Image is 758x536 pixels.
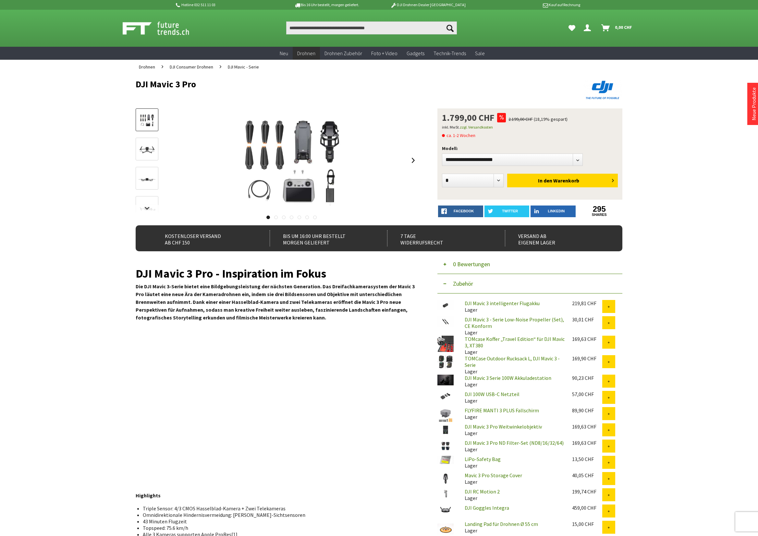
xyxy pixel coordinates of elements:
a: DJI 100W USB-C Netzteil [465,391,520,397]
span: Warenkorb [553,177,579,184]
a: Drohnen Zubehör [320,47,367,60]
span: Technik-Trends [434,50,466,56]
a: Mavic 3 Pro Storage Cover [465,472,522,479]
span: twitter [502,209,518,213]
a: TOMCase Outdoor Rucksack L, DJI Mavic 3 -Serie [465,355,560,368]
img: TOMCase Outdoor Rucksack L, DJI Mavic 3 -Serie [437,355,454,368]
div: 13,50 CHF [572,456,602,462]
span: DJI Mavic 3 Pro - Inspiration im Fokus [136,266,326,281]
p: inkl. MwSt. [442,123,618,131]
div: Lager [459,521,567,534]
a: Landing Pad für Drohnen Ø 55 cm [465,521,538,527]
img: DJI Mavic 3 intelligenter Flugakku [437,300,454,311]
div: 219,81 CHF [572,300,602,306]
span: Foto + Video [371,50,397,56]
span: In den [538,177,552,184]
p: DJI Drohnen Dealer [GEOGRAPHIC_DATA] [377,1,479,9]
div: 459,00 CHF [572,505,602,511]
li: Omnidirektionale Hindernisvermeidung: [PERSON_NAME]-Sichtsensoren [143,512,413,518]
div: 199,74 CHF [572,488,602,495]
a: Meine Favoriten [565,21,579,34]
li: Triple Sensor: 4/3 CMOS Hasselblad-Kamera + Zwei Telekameras [143,505,413,512]
img: DJI Mavic 3 - Serie Low-Noise Propeller (Set), CE Konform [437,316,454,327]
span: DJI Consumer Drohnen [170,64,213,70]
div: Kostenloser Versand ab CHF 150 [152,230,255,246]
div: Lager [459,355,567,375]
img: Vorschau: DJI Mavic 3 Pro [138,113,156,128]
strong: Die DJI Mavic 3-Serie bietet eine Bildgebungsleistung der nächsten Generation. Das Dreifachkamera... [136,283,415,321]
span: Sale [475,50,485,56]
a: DJI Mavic 3 Serie 100W Akkuladestation [465,375,551,381]
a: DJI Mavic 3 Pro Weitwinkelobjektiv [465,423,542,430]
div: 90,23 CHF [572,375,602,381]
a: Gadgets [402,47,429,60]
p: Modell: [442,144,618,152]
div: 7 Tage Widerrufsrecht [387,230,491,246]
div: 169,63 CHF [572,440,602,446]
img: DJI Mavic 3 Pro ND Filter-Set (ND8/16/32/64) [437,440,454,453]
div: Lager [459,472,567,485]
img: DJI 100W USB-C Netzteil [437,391,454,402]
a: Foto + Video [367,47,402,60]
span: 0,00 CHF [615,22,632,32]
a: Sale [471,47,489,60]
button: In den Warenkorb [507,174,618,187]
div: Lager [459,440,567,453]
div: Lager [459,391,567,404]
a: facebook [438,206,483,217]
img: DJI Mavic 3 Serie 100W Akkuladestation [437,375,454,385]
div: Lager [459,488,567,501]
div: 30,01 CHF [572,316,602,323]
img: DJI RC Motion 2 [437,488,454,499]
p: Bis 16 Uhr bestellt, morgen geliefert. [276,1,377,9]
a: Hi, Serdar - Dein Konto [581,21,596,34]
div: Lager [459,423,567,436]
a: shares [577,213,622,217]
div: Lager [459,456,567,469]
span: DJI Mavic - Serie [228,64,259,70]
img: Mavic 3 Pro Storage Cover [437,472,454,485]
a: DJI Mavic 3 - Serie Low-Noise Propeller (Set), CE Konform [465,316,564,329]
a: DJI Consumer Drohnen [166,60,216,74]
a: Neu [275,47,293,60]
a: DJI Mavic - Serie [225,60,262,74]
div: 89,90 CHF [572,407,602,414]
li: 43 Minuten Flugzeit [143,518,413,525]
div: Lager [459,336,567,355]
a: DJI RC Motion 2 [465,488,500,495]
span: Neu [280,50,288,56]
span: 2.199,00 CHF [508,116,533,122]
div: 169,63 CHF [572,423,602,430]
span: Gadgets [407,50,424,56]
img: DJI Mavic 3 Pro Weitwinkelobjektiv [437,423,454,436]
span: (18,19% gespart) [534,116,568,122]
div: Lager [459,407,567,420]
strong: Highlights [136,492,161,499]
a: DJI Mavic 3 intelligenter Flugakku [465,300,540,306]
a: Neue Produkte [751,87,757,120]
a: LiPo-Safety Bag [465,456,501,462]
a: DJI Mavic 3 Pro ND Filter-Set (ND8/16/32/64) [465,440,564,446]
div: Versand ab eigenem Lager [505,230,608,246]
span: Drohnen Zubehör [324,50,362,56]
div: 169,63 CHF [572,336,602,342]
img: DJI Mavic 3 Pro [226,108,356,212]
div: Lager [459,300,567,313]
div: Lager [459,375,567,388]
img: Shop Futuretrends - zur Startseite wechseln [123,20,203,36]
span: Drohnen [139,64,155,70]
a: Drohnen [293,47,320,60]
img: LiPo-Safety Bag [437,456,454,464]
button: 0 Bewertungen [437,255,622,274]
div: 15,00 CHF [572,521,602,527]
div: 169,90 CHF [572,355,602,362]
a: Technik-Trends [429,47,471,60]
a: zzgl. Versandkosten [460,125,493,130]
input: Produkt, Marke, Kategorie, EAN, Artikelnummer… [286,21,457,34]
div: Lager [459,316,567,336]
img: TOMcase Koffer „Travel Edition“ für DJI Mavic 3, XT380 [437,336,454,352]
a: 295 [577,206,622,213]
div: 57,00 CHF [572,391,602,397]
span: 1.799,00 CHF [442,113,495,122]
